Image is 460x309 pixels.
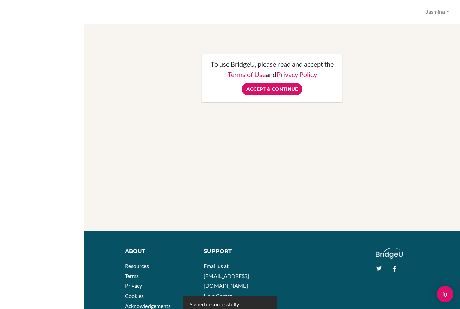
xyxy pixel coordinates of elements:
[125,282,142,289] a: Privacy
[204,292,232,299] a: Help Center
[125,273,139,279] a: Terms
[242,83,302,95] input: Accept & Continue
[209,71,336,78] p: and
[125,292,144,299] a: Cookies
[190,301,240,308] div: Signed in successfully.
[204,248,267,255] div: Support
[228,70,266,79] a: Terms of Use
[376,248,403,259] img: logo_white@2x-f4f0deed5e89b7ecb1c2cc34c3e3d731f90f0f143d5ea2071677605dd97b5244.png
[204,262,249,289] a: Email us at [EMAIL_ADDRESS][DOMAIN_NAME]
[423,6,452,18] button: Jasmina
[276,70,317,79] a: Privacy Policy
[125,248,193,255] div: About
[209,61,336,67] p: To use BridgeU, please read and accept the
[125,262,149,269] a: Resources
[437,286,453,302] div: Open Intercom Messenger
